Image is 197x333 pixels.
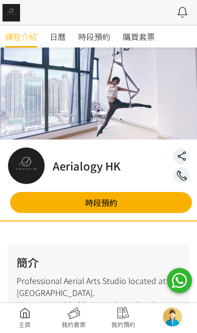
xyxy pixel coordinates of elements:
a: 日曆 [50,25,66,47]
span: 購買套票 [123,30,155,42]
span: 時段預約 [78,30,110,42]
a: 購買套票 [123,25,155,47]
a: 時段預約 [78,25,110,47]
span: 日曆 [50,30,66,42]
a: 時段預約 [10,192,192,213]
span: 課程介紹 [5,30,37,42]
a: 課程介紹 [5,25,37,47]
h2: Aerialogy HK [53,157,121,174]
h2: 簡介 [17,254,180,270]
